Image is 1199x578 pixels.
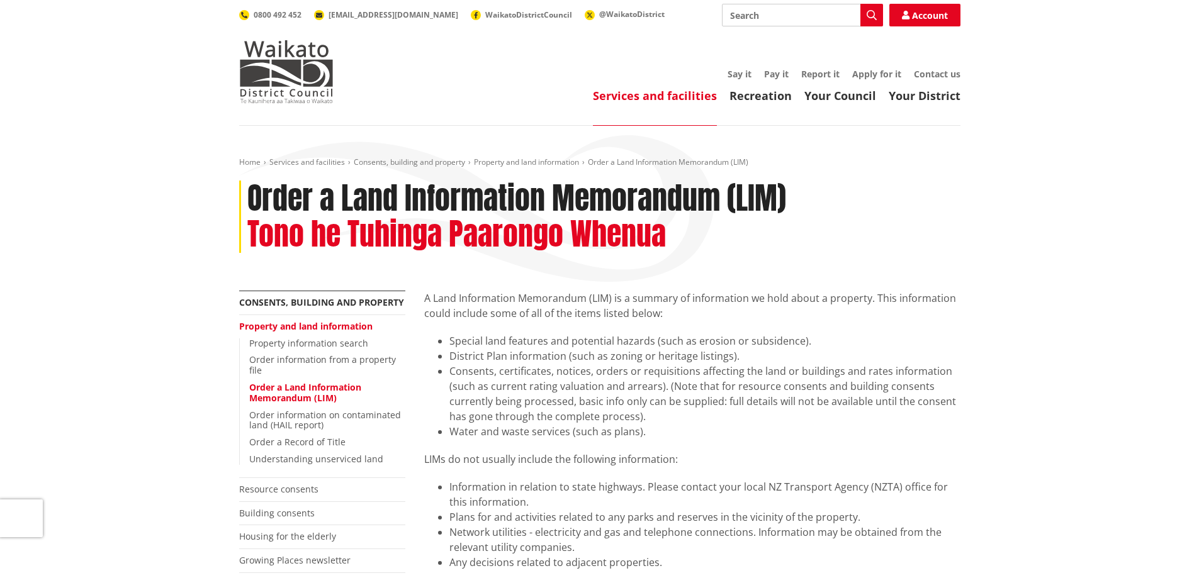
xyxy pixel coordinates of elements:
[254,9,301,20] span: 0800 492 452
[239,320,373,332] a: Property and land information
[585,9,665,19] a: @WaikatoDistrict
[239,483,318,495] a: Resource consents
[449,555,960,570] li: Any decisions related to adjacent properties.
[329,9,458,20] span: [EMAIL_ADDRESS][DOMAIN_NAME]
[728,68,751,80] a: Say it
[239,40,334,103] img: Waikato District Council - Te Kaunihera aa Takiwaa o Waikato
[914,68,960,80] a: Contact us
[593,88,717,103] a: Services and facilities
[239,296,404,308] a: Consents, building and property
[247,181,786,217] h1: Order a Land Information Memorandum (LIM)
[424,291,960,321] p: A Land Information Memorandum (LIM) is a summary of information we hold about a property. This in...
[239,507,315,519] a: Building consents
[764,68,789,80] a: Pay it
[239,157,261,167] a: Home
[804,88,876,103] a: Your Council
[424,452,960,467] p: LIMs do not usually include the following information:
[729,88,792,103] a: Recreation
[239,9,301,20] a: 0800 492 452
[449,364,960,424] li: Consents, certificates, notices, orders or requisitions affecting the land or buildings and rates...
[249,453,383,465] a: Understanding unserviced land
[449,525,960,555] li: Network utilities - electricity and gas and telephone connections. Information may be obtained fr...
[249,409,401,431] a: Order information on contaminated land (HAIL report)
[599,9,665,19] span: @WaikatoDistrict
[449,424,960,439] li: Water and waste services (such as plans).
[801,68,840,80] a: Report it
[852,68,901,80] a: Apply for it
[471,9,572,20] a: WaikatoDistrictCouncil
[588,157,748,167] span: Order a Land Information Memorandum (LIM)
[722,4,883,26] input: Search input
[249,436,346,448] a: Order a Record of Title
[249,337,368,349] a: Property information search
[239,530,336,542] a: Housing for the elderly
[889,4,960,26] a: Account
[449,348,960,364] li: District Plan information (such as zoning or heritage listings).
[239,554,351,566] a: Growing Places newsletter
[314,9,458,20] a: [EMAIL_ADDRESS][DOMAIN_NAME]
[485,9,572,20] span: WaikatoDistrictCouncil
[247,216,666,253] h2: Tono he Tuhinga Paarongo Whenua
[239,157,960,168] nav: breadcrumb
[474,157,579,167] a: Property and land information
[449,333,960,348] li: Special land features and potential hazards (such as erosion or subsidence).
[249,381,361,404] a: Order a Land Information Memorandum (LIM)
[269,157,345,167] a: Services and facilities
[449,479,960,509] li: Information in relation to state highways. Please contact your local NZ Transport Agency (NZTA) o...
[889,88,960,103] a: Your District
[449,509,960,525] li: Plans for and activities related to any parks and reserves in the vicinity of the property.
[249,353,396,376] a: Order information from a property file
[354,157,465,167] a: Consents, building and property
